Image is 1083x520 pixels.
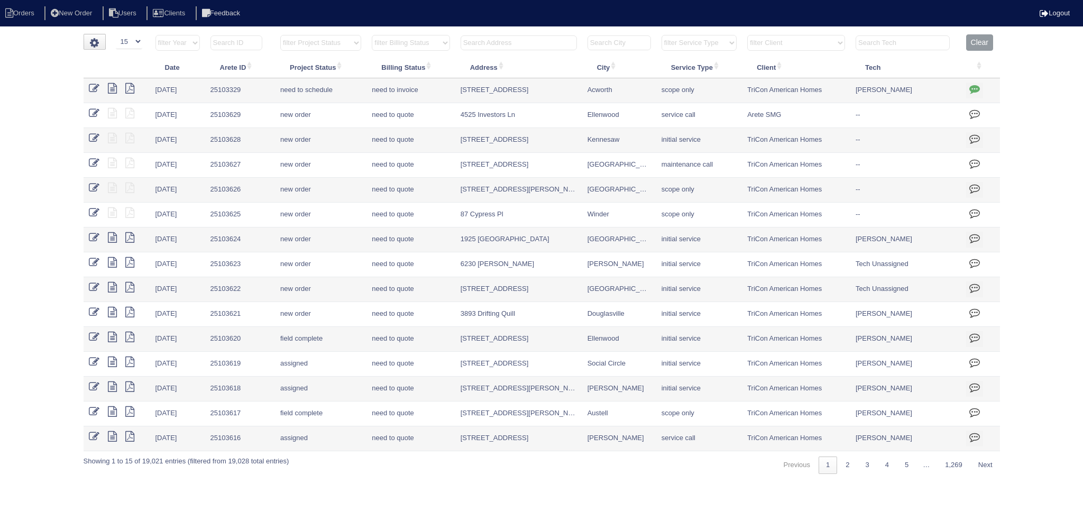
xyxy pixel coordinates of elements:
th: Date [150,56,205,78]
td: TriCon American Homes [742,352,850,377]
a: 4 [878,457,896,474]
td: [DATE] [150,203,205,227]
td: Tech Unassigned [850,277,961,302]
td: initial service [656,227,742,252]
td: new order [275,203,366,227]
td: need to invoice [366,78,455,103]
td: [STREET_ADDRESS] [455,352,582,377]
td: -- [850,153,961,178]
td: 25103619 [205,352,275,377]
td: [STREET_ADDRESS][PERSON_NAME] [455,377,582,402]
td: 25103616 [205,426,275,451]
td: 25103621 [205,302,275,327]
td: field complete [275,327,366,352]
td: scope only [656,78,742,103]
td: initial service [656,327,742,352]
li: Clients [146,6,194,21]
td: 25103329 [205,78,275,103]
td: new order [275,128,366,153]
td: [DATE] [150,227,205,252]
td: TriCon American Homes [742,426,850,451]
td: 25103629 [205,103,275,128]
td: Social Circle [582,352,656,377]
td: new order [275,153,366,178]
td: TriCon American Homes [742,377,850,402]
td: [PERSON_NAME] [850,377,961,402]
td: 25103624 [205,227,275,252]
td: [STREET_ADDRESS] [455,128,582,153]
th: Tech [850,56,961,78]
td: field complete [275,402,366,426]
th: Arete ID: activate to sort column ascending [205,56,275,78]
td: [PERSON_NAME] [582,252,656,277]
td: need to quote [366,352,455,377]
td: TriCon American Homes [742,227,850,252]
td: [DATE] [150,426,205,451]
th: Client: activate to sort column ascending [742,56,850,78]
td: need to quote [366,153,455,178]
td: 3893 Drifting Quill [455,302,582,327]
a: Logout [1040,9,1070,17]
td: [DATE] [150,402,205,426]
td: initial service [656,302,742,327]
td: -- [850,178,961,203]
td: assigned [275,352,366,377]
td: 25103617 [205,402,275,426]
td: TriCon American Homes [742,252,850,277]
td: TriCon American Homes [742,203,850,227]
th: Project Status: activate to sort column ascending [275,56,366,78]
td: Kennesaw [582,128,656,153]
td: [GEOGRAPHIC_DATA] [582,178,656,203]
td: need to quote [366,203,455,227]
span: … [916,461,937,469]
td: [PERSON_NAME] [582,377,656,402]
li: Feedback [196,6,249,21]
td: 25103618 [205,377,275,402]
td: Ellenwood [582,103,656,128]
td: [STREET_ADDRESS] [455,327,582,352]
td: 25103627 [205,153,275,178]
td: new order [275,103,366,128]
td: TriCon American Homes [742,327,850,352]
td: initial service [656,128,742,153]
td: TriCon American Homes [742,277,850,302]
td: 25103625 [205,203,275,227]
td: need to quote [366,426,455,451]
td: [STREET_ADDRESS] [455,78,582,103]
td: [PERSON_NAME] [850,227,961,252]
input: Search ID [210,35,262,50]
td: scope only [656,402,742,426]
td: TriCon American Homes [742,78,850,103]
input: Search Tech [856,35,950,50]
td: [STREET_ADDRESS][PERSON_NAME] [455,402,582,426]
td: [PERSON_NAME] [850,327,961,352]
td: need to quote [366,103,455,128]
td: [STREET_ADDRESS] [455,153,582,178]
td: need to quote [366,302,455,327]
td: -- [850,203,961,227]
td: maintenance call [656,153,742,178]
td: need to quote [366,178,455,203]
td: need to quote [366,227,455,252]
td: [PERSON_NAME] [582,426,656,451]
td: TriCon American Homes [742,178,850,203]
td: Tech Unassigned [850,252,961,277]
td: -- [850,128,961,153]
td: 1925 [GEOGRAPHIC_DATA] [455,227,582,252]
a: 3 [858,457,877,474]
td: Austell [582,402,656,426]
td: assigned [275,377,366,402]
td: [DATE] [150,277,205,302]
li: New Order [44,6,100,21]
td: [GEOGRAPHIC_DATA] [582,153,656,178]
td: [DATE] [150,302,205,327]
td: -- [850,103,961,128]
td: 4525 Investors Ln [455,103,582,128]
td: [DATE] [150,352,205,377]
td: [STREET_ADDRESS] [455,277,582,302]
td: need to quote [366,277,455,302]
td: TriCon American Homes [742,128,850,153]
td: scope only [656,178,742,203]
td: need to schedule [275,78,366,103]
td: [GEOGRAPHIC_DATA] [582,227,656,252]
